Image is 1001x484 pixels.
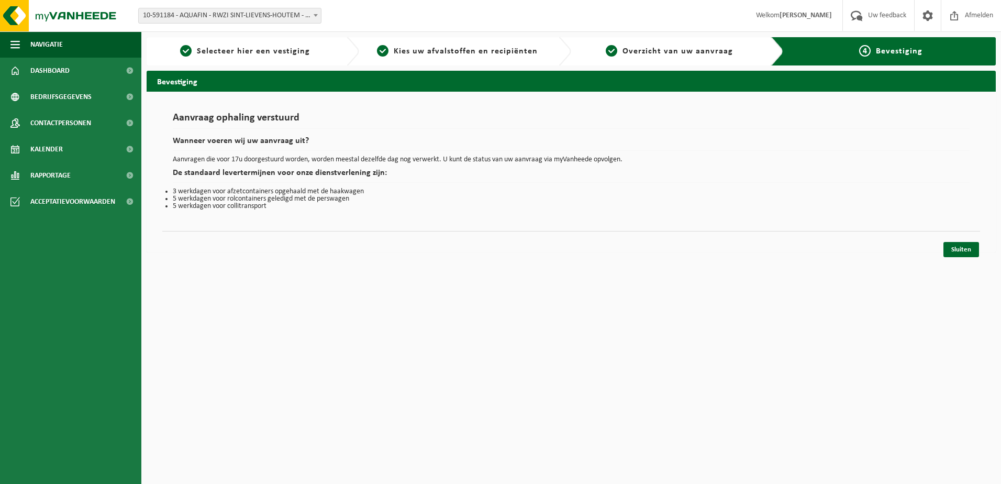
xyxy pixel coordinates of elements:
[197,47,310,56] span: Selecteer hier een vestiging
[147,71,996,91] h2: Bevestiging
[173,203,970,210] li: 5 werkdagen voor collitransport
[622,47,733,56] span: Overzicht van uw aanvraag
[30,189,115,215] span: Acceptatievoorwaarden
[30,162,71,189] span: Rapportage
[152,45,338,58] a: 1Selecteer hier een vestiging
[876,47,922,56] span: Bevestiging
[173,137,970,151] h2: Wanneer voeren wij uw aanvraag uit?
[173,156,970,163] p: Aanvragen die voor 17u doorgestuurd worden, worden meestal dezelfde dag nog verwerkt. U kunt de s...
[364,45,551,58] a: 2Kies uw afvalstoffen en recipiënten
[859,45,871,57] span: 4
[173,188,970,195] li: 3 werkdagen voor afzetcontainers opgehaald met de haakwagen
[30,136,63,162] span: Kalender
[173,113,970,129] h1: Aanvraag ophaling verstuurd
[30,31,63,58] span: Navigatie
[180,45,192,57] span: 1
[30,84,92,110] span: Bedrijfsgegevens
[576,45,763,58] a: 3Overzicht van uw aanvraag
[377,45,388,57] span: 2
[139,8,321,23] span: 10-591184 - AQUAFIN - RWZI SINT-LIEVENS-HOUTEM - BAVEGEM (KP428) - BAVEGEM
[30,110,91,136] span: Contactpersonen
[394,47,538,56] span: Kies uw afvalstoffen en recipiënten
[173,195,970,203] li: 5 werkdagen voor rolcontainers geledigd met de perswagen
[30,58,70,84] span: Dashboard
[173,169,970,183] h2: De standaard levertermijnen voor onze dienstverlening zijn:
[780,12,832,19] strong: [PERSON_NAME]
[943,242,979,257] a: Sluiten
[606,45,617,57] span: 3
[138,8,321,24] span: 10-591184 - AQUAFIN - RWZI SINT-LIEVENS-HOUTEM - BAVEGEM (KP428) - BAVEGEM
